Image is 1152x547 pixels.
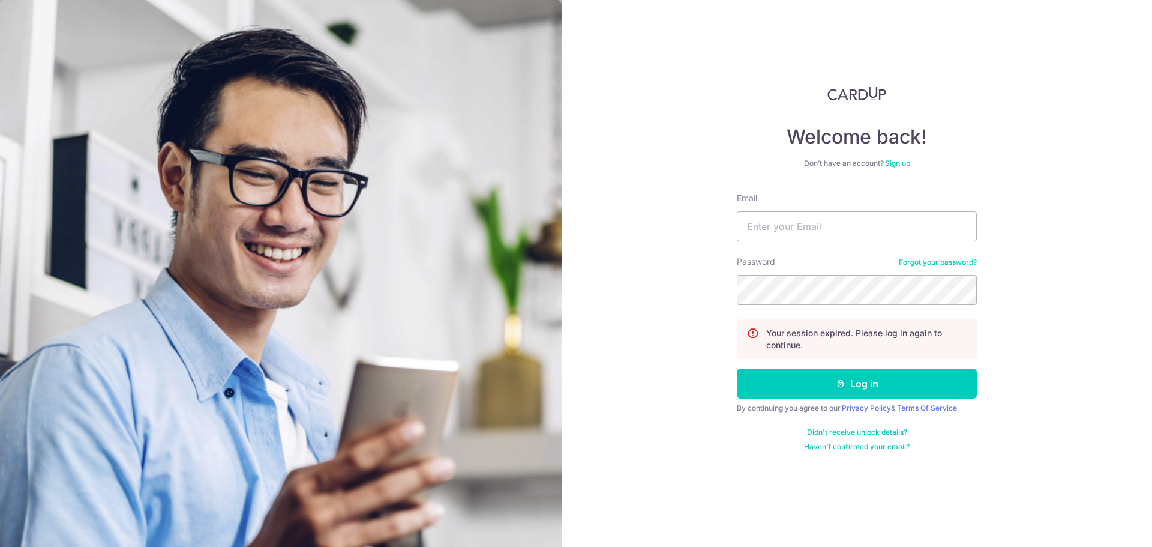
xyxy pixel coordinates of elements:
div: By continuing you agree to our & [737,403,977,413]
button: Log in [737,369,977,399]
img: CardUp Logo [827,86,886,101]
input: Enter your Email [737,211,977,241]
p: Your session expired. Please log in again to continue. [766,327,967,351]
a: Forgot your password? [899,258,977,267]
label: Password [737,256,775,268]
a: Haven't confirmed your email? [804,442,910,452]
h4: Welcome back! [737,125,977,149]
a: Didn't receive unlock details? [807,428,907,437]
a: Privacy Policy [842,403,891,413]
label: Email [737,192,757,204]
a: Sign up [885,159,910,168]
a: Terms Of Service [897,403,957,413]
div: Don’t have an account? [737,159,977,168]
